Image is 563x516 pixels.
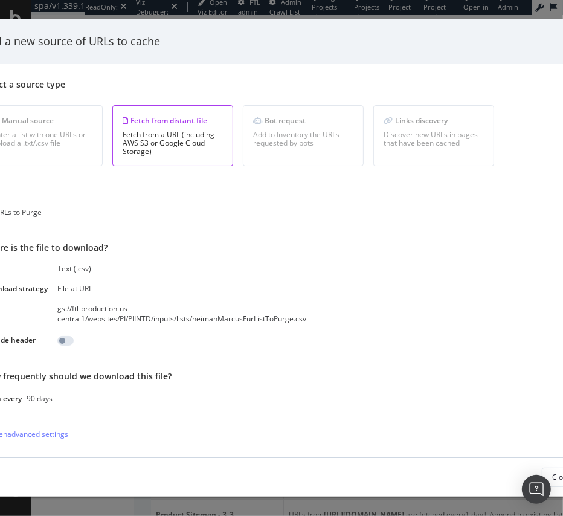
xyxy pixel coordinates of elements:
[384,115,484,126] div: Links discovery
[123,115,223,126] div: Fetch from distant file
[253,115,353,126] div: Bot request
[57,283,92,294] div: File at URL
[384,131,484,147] div: Discover new URLs in pages that have been cached
[123,131,223,156] div: Fetch from a URL (including AWS S3 or Google Cloud Storage)
[57,303,275,324] div: gs://ftl-production-us-central1/websites/PI/PIINTD/inputs/lists/neimanMarcusFurListToPurge.csv
[253,131,353,147] div: Add to Inventory the URLs requested by bots
[57,263,91,274] div: Text (.csv)
[522,475,551,504] div: Open Intercom Messenger
[27,393,53,404] div: 90 days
